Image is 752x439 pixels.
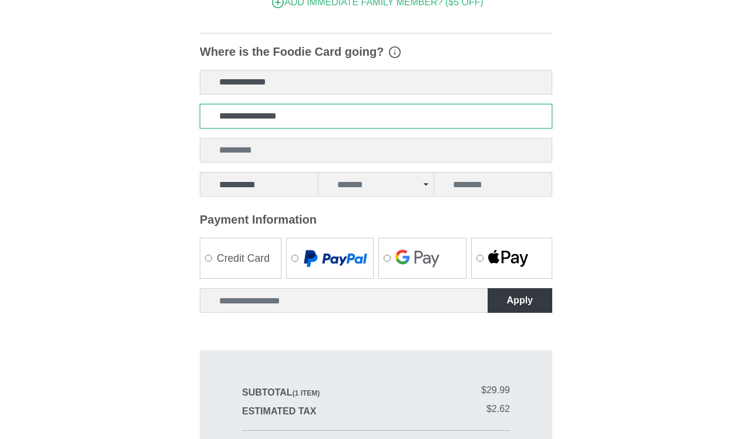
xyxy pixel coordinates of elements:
[376,402,510,416] dd: $2.62
[488,288,552,313] button: Apply
[200,288,488,313] input: Enter coupon code
[295,389,318,397] span: 1 item
[200,239,281,278] label: Credit Card
[200,43,384,60] span: Where is the Foodie Card going?
[200,172,318,197] input: Enter city
[242,386,376,400] dt: Subtotal
[205,255,212,262] input: Credit Card
[434,172,552,197] input: Enter Zip Code
[293,389,320,397] span: ( )
[242,404,376,418] dt: Estimated Tax
[200,211,552,228] legend: Payment Information
[376,383,510,397] dd: $29.99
